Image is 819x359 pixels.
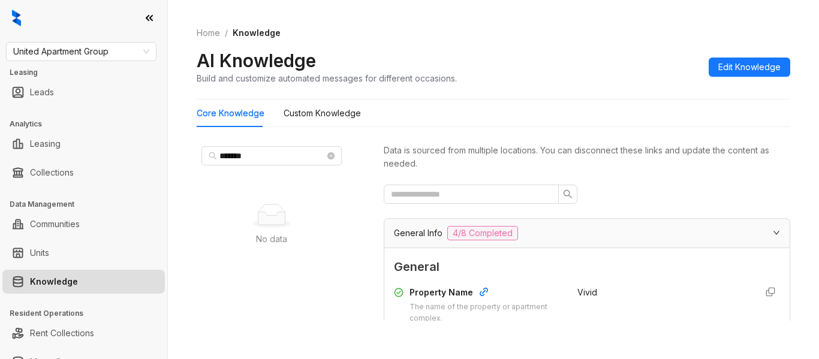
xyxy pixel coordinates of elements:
div: Build and customize automated messages for different occasions. [197,72,457,85]
li: Rent Collections [2,321,165,345]
h3: Resident Operations [10,308,167,319]
a: Communities [30,212,80,236]
div: The name of the property or apartment complex. [409,301,563,324]
div: General Info4/8 Completed [384,219,790,248]
a: Home [194,26,222,40]
a: Collections [30,161,74,185]
div: No data [211,233,332,246]
span: close-circle [327,152,335,159]
div: Core Knowledge [197,107,264,120]
a: Leads [30,80,54,104]
span: 4/8 Completed [447,226,518,240]
a: Knowledge [30,270,78,294]
span: search [209,152,217,160]
div: Data is sourced from multiple locations. You can disconnect these links and update the content as... [384,144,790,170]
li: Leads [2,80,165,104]
li: Communities [2,212,165,236]
span: General [394,258,780,276]
span: Vivid [577,287,597,297]
span: expanded [773,229,780,236]
li: / [225,26,228,40]
a: Rent Collections [30,321,94,345]
li: Knowledge [2,270,165,294]
li: Leasing [2,132,165,156]
a: Leasing [30,132,61,156]
span: search [563,189,573,199]
span: United Apartment Group [13,43,149,61]
div: Custom Knowledge [284,107,361,120]
li: Units [2,241,165,265]
h3: Leasing [10,67,167,78]
li: Collections [2,161,165,185]
h2: AI Knowledge [197,49,316,72]
a: Units [30,241,49,265]
span: General Info [394,227,442,240]
img: logo [12,10,21,26]
h3: Analytics [10,119,167,129]
div: Property Name [409,286,563,301]
h3: Data Management [10,199,167,210]
button: Edit Knowledge [709,58,790,77]
span: Edit Knowledge [718,61,781,74]
span: Knowledge [233,28,281,38]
